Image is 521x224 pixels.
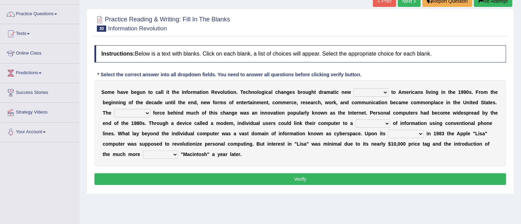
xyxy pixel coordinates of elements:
span: 30 [97,26,106,32]
b: t [267,100,268,105]
b: h [106,110,109,116]
b: h [492,89,495,95]
a: Online Class [0,44,79,61]
b: t [484,100,486,105]
b: n [239,100,242,105]
b: t [378,100,380,105]
b: g [123,100,126,105]
b: a [158,89,161,95]
b: f [213,100,214,105]
b: h [196,110,199,116]
b: t [171,100,173,105]
b: o [254,89,257,95]
b: m [417,100,421,105]
b: e [458,100,460,105]
b: c [315,100,318,105]
b: n [177,110,181,116]
b: u [366,100,369,105]
b: b [103,100,106,105]
b: e [188,100,191,105]
b: i [253,100,254,105]
b: c [438,100,441,105]
b: e [393,100,396,105]
b: i [446,100,448,105]
b: l [257,89,259,95]
b: r [301,89,302,95]
b: t [172,89,174,95]
b: t [209,110,211,116]
b: 9 [461,89,464,95]
b: n [442,89,446,95]
b: t [248,100,250,105]
b: t [168,89,170,95]
b: r [479,89,481,95]
b: o [155,110,158,116]
b: o [425,100,428,105]
b: n [201,100,204,105]
b: c [373,100,376,105]
b: n [116,100,119,105]
b: m [257,100,261,105]
b: b [390,100,393,105]
b: e [473,100,475,105]
b: a [340,100,343,105]
b: e [160,100,163,105]
b: c [396,100,399,105]
b: b [167,110,171,116]
b: c [156,89,158,95]
b: f [131,100,133,105]
b: c [351,100,354,105]
b: , [268,100,270,105]
b: m [193,89,197,95]
b: t [136,100,138,105]
b: o [203,89,206,95]
b: i [427,89,429,95]
b: , [321,100,322,105]
b: d [346,100,349,105]
b: a [486,100,488,105]
b: c [246,89,248,95]
b: g [286,89,290,95]
b: r [191,89,193,95]
b: m [219,100,223,105]
b: w [240,110,244,116]
b: m [401,100,405,105]
b: t [448,89,450,95]
b: m [421,100,425,105]
b: n [254,100,257,105]
b: r [409,89,411,95]
b: o [481,89,484,95]
b: r [301,100,302,105]
b: b [298,89,301,95]
b: u [140,89,143,95]
b: i [166,89,168,95]
b: e [290,89,292,95]
b: s [493,100,495,105]
b: o [275,100,278,105]
b: h [223,110,226,116]
b: h [455,100,458,105]
b: b [131,89,134,95]
b: o [188,89,191,95]
b: e [294,100,297,105]
b: A [399,89,402,95]
b: t [178,100,180,105]
b: o [329,100,332,105]
b: i [431,89,433,95]
b: l [434,100,436,105]
b: n [229,110,232,116]
b: S [481,100,484,105]
b: e [204,100,207,105]
b: a [244,110,247,116]
b: e [140,100,143,105]
b: e [112,89,115,95]
b: c [275,89,278,95]
b: p [431,100,434,105]
small: Information Revolution [108,25,167,32]
b: c [266,89,268,95]
b: g [232,110,235,116]
b: r [218,100,219,105]
b: Instructions: [101,51,135,57]
b: v [429,89,431,95]
b: i [411,89,412,95]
